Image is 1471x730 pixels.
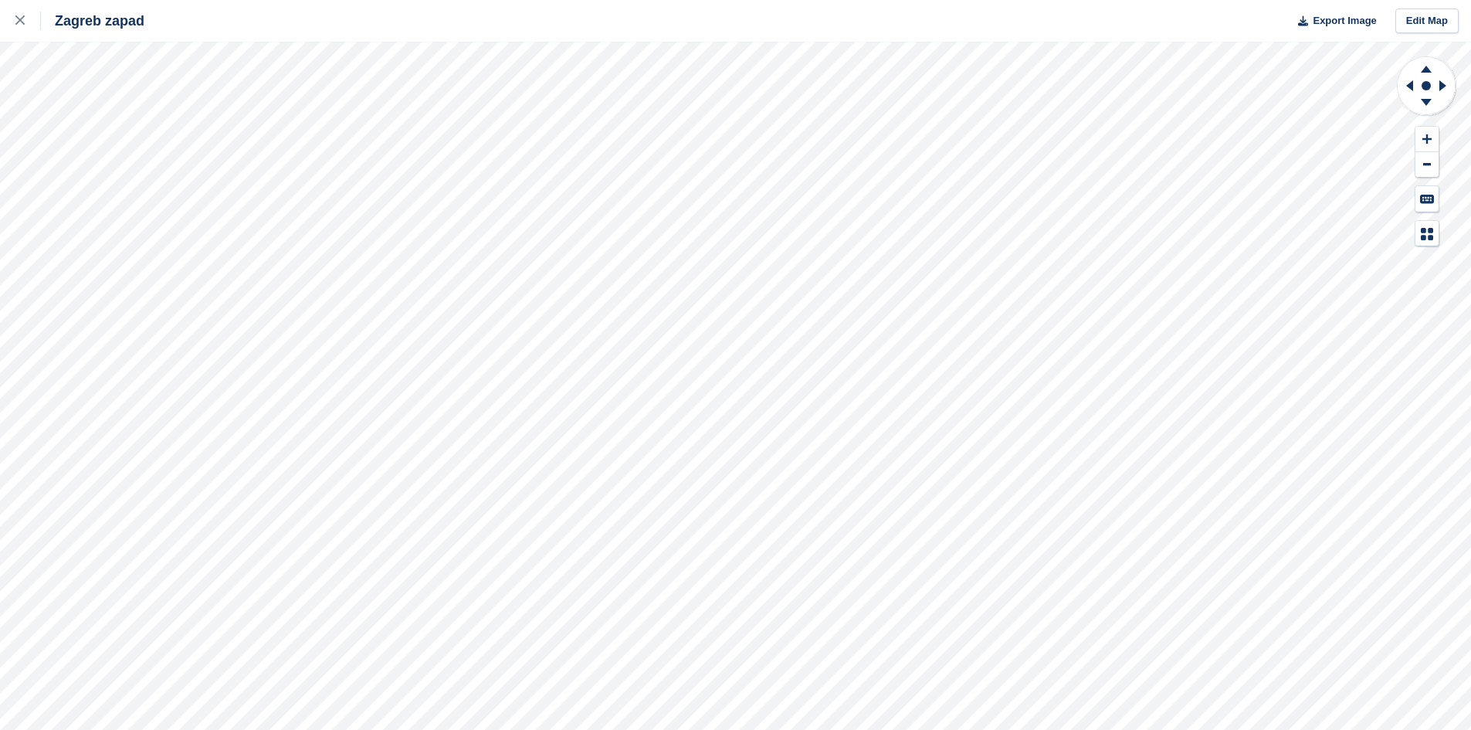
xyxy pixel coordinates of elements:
[1395,8,1459,34] a: Edit Map
[41,12,144,30] div: Zagreb zapad
[1313,13,1376,29] span: Export Image
[1415,186,1439,212] button: Keyboard Shortcuts
[1415,127,1439,152] button: Zoom In
[1415,152,1439,178] button: Zoom Out
[1415,221,1439,246] button: Map Legend
[1289,8,1377,34] button: Export Image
